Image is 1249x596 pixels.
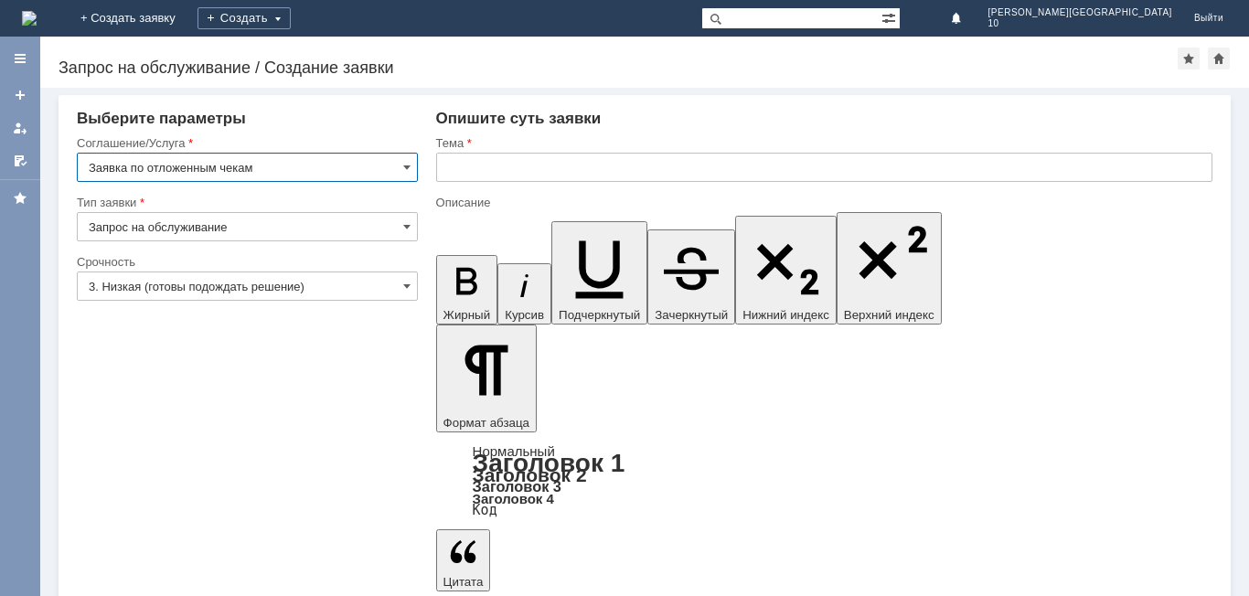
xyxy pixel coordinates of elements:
div: Тема [436,137,1209,149]
span: [PERSON_NAME][GEOGRAPHIC_DATA] [988,7,1172,18]
a: Перейти на домашнюю страницу [22,11,37,26]
img: logo [22,11,37,26]
span: Курсив [505,308,544,322]
button: Верхний индекс [837,212,942,325]
div: Создать [197,7,291,29]
a: Мои заявки [5,113,35,143]
a: Заголовок 3 [473,478,561,495]
span: Опишите суть заявки [436,110,602,127]
span: Выберите параметры [77,110,246,127]
div: Описание [436,197,1209,208]
button: Цитата [436,529,491,591]
a: Нормальный [473,443,555,459]
a: Заголовок 2 [473,464,587,485]
button: Формат абзаца [436,325,537,432]
div: Сделать домашней страницей [1208,48,1230,69]
a: Заголовок 4 [473,491,554,506]
a: Код [473,502,497,518]
div: Запрос на обслуживание / Создание заявки [59,59,1178,77]
span: Нижний индекс [742,308,829,322]
button: Зачеркнутый [647,229,735,325]
button: Жирный [436,255,498,325]
button: Нижний индекс [735,216,837,325]
div: Формат абзаца [436,445,1212,516]
div: Срочность [77,256,414,268]
span: Верхний индекс [844,308,934,322]
button: Курсив [497,263,551,325]
span: 10 [988,18,1172,29]
span: Подчеркнутый [559,308,640,322]
a: Заголовок 1 [473,449,625,477]
div: Соглашение/Услуга [77,137,414,149]
span: Жирный [443,308,491,322]
span: Цитата [443,575,484,589]
a: Мои согласования [5,146,35,176]
div: Тип заявки [77,197,414,208]
div: Добавить в избранное [1178,48,1200,69]
span: Зачеркнутый [655,308,728,322]
span: Формат абзаца [443,416,529,430]
span: Расширенный поиск [881,8,900,26]
a: Создать заявку [5,80,35,110]
button: Подчеркнутый [551,221,647,325]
